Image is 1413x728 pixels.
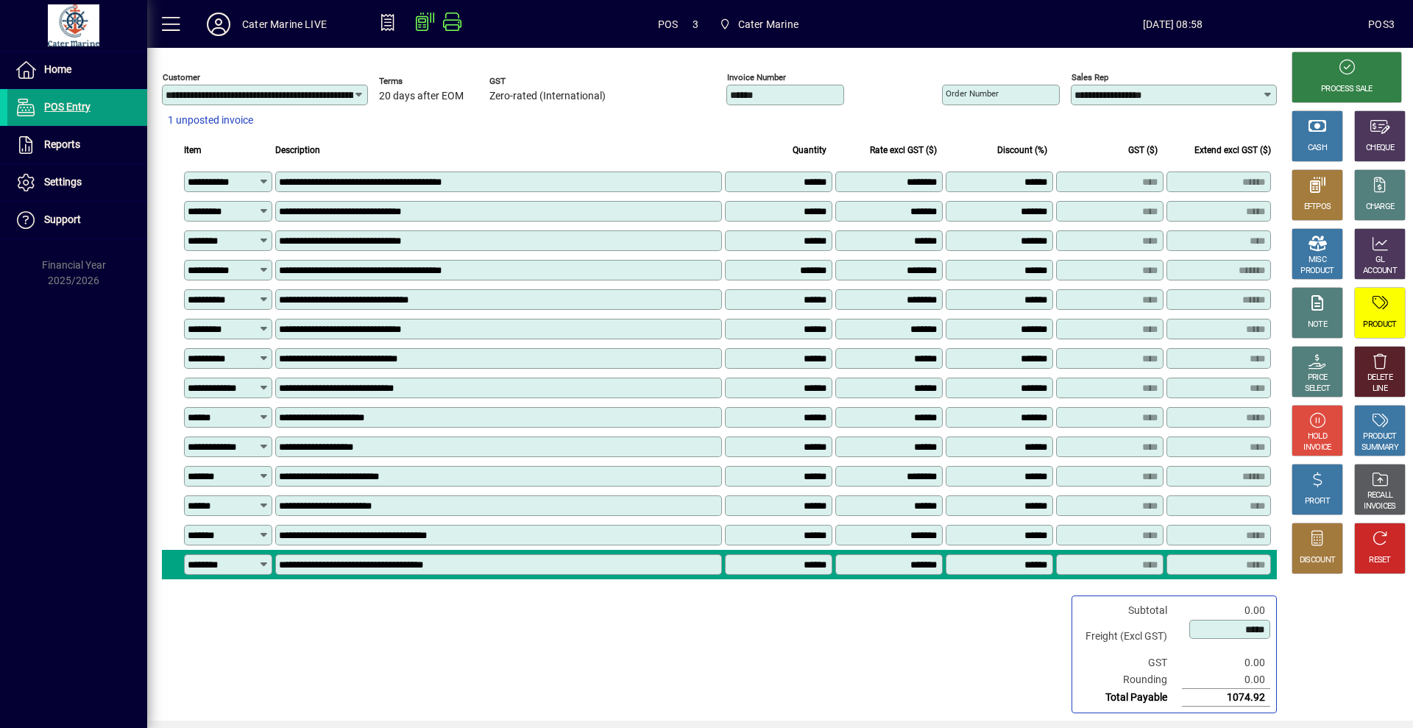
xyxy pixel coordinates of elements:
[1375,255,1385,266] div: GL
[184,142,202,158] span: Item
[693,13,698,36] span: 3
[163,72,200,82] mat-label: Customer
[1308,431,1327,442] div: HOLD
[44,176,82,188] span: Settings
[658,13,679,36] span: POS
[1364,501,1395,512] div: INVOICES
[44,138,80,150] span: Reports
[7,202,147,238] a: Support
[1182,689,1270,707] td: 1074.92
[1363,266,1397,277] div: ACCOUNT
[44,213,81,225] span: Support
[1128,142,1158,158] span: GST ($)
[1368,13,1395,36] div: POS3
[242,13,327,36] div: Cater Marine LIVE
[977,13,1368,36] span: [DATE] 08:58
[1182,654,1270,671] td: 0.00
[489,77,606,86] span: GST
[1078,619,1182,654] td: Freight (Excl GST)
[1300,266,1334,277] div: PRODUCT
[489,91,606,102] span: Zero-rated (International)
[1308,255,1326,266] div: MISC
[44,63,71,75] span: Home
[1194,142,1271,158] span: Extend excl GST ($)
[1367,372,1392,384] div: DELETE
[1078,654,1182,671] td: GST
[7,127,147,163] a: Reports
[379,91,464,102] span: 20 days after EOM
[997,142,1047,158] span: Discount (%)
[1078,671,1182,689] td: Rounding
[1305,384,1331,395] div: SELECT
[1303,442,1331,453] div: INVOICE
[7,164,147,201] a: Settings
[727,72,786,82] mat-label: Invoice number
[1363,319,1396,331] div: PRODUCT
[1072,72,1108,82] mat-label: Sales rep
[162,107,259,134] button: 1 unposted invoice
[379,77,467,86] span: Terms
[1078,689,1182,707] td: Total Payable
[1304,202,1331,213] div: EFTPOS
[7,52,147,88] a: Home
[1300,555,1335,566] div: DISCOUNT
[1363,431,1396,442] div: PRODUCT
[870,142,937,158] span: Rate excl GST ($)
[946,88,999,99] mat-label: Order number
[275,142,320,158] span: Description
[1308,319,1327,331] div: NOTE
[738,13,798,36] span: Cater Marine
[1182,602,1270,619] td: 0.00
[1369,555,1391,566] div: RESET
[195,11,242,38] button: Profile
[168,113,253,128] span: 1 unposted invoice
[1373,384,1387,395] div: LINE
[44,101,91,113] span: POS Entry
[1182,671,1270,689] td: 0.00
[1308,143,1327,154] div: CASH
[1366,143,1394,154] div: CHEQUE
[793,142,826,158] span: Quantity
[1361,442,1398,453] div: SUMMARY
[1366,202,1395,213] div: CHARGE
[713,11,804,38] span: Cater Marine
[1078,602,1182,619] td: Subtotal
[1305,496,1330,507] div: PROFIT
[1321,84,1373,95] div: PROCESS SALE
[1367,490,1393,501] div: RECALL
[1308,372,1328,384] div: PRICE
